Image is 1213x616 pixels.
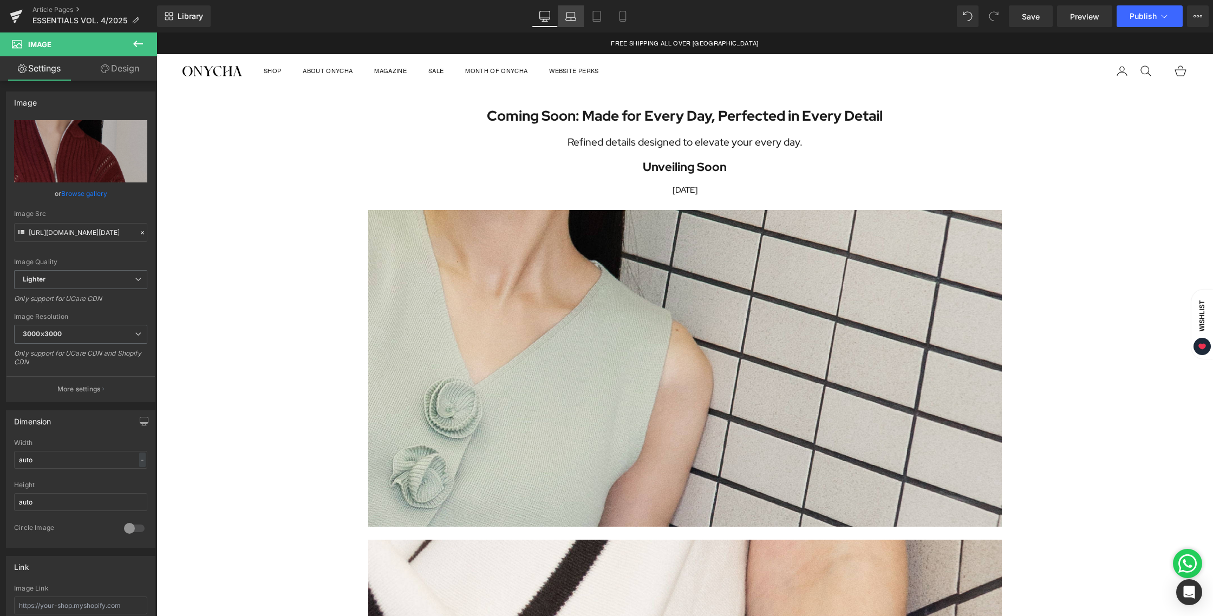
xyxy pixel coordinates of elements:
input: auto [14,493,147,511]
p: More settings [57,384,101,394]
div: Link [14,556,29,572]
div: Image Resolution [14,313,147,320]
button: Publish [1117,5,1183,27]
button: More settings [6,376,155,402]
div: Height [14,481,147,489]
input: https://your-shop.myshopify.com [14,597,147,614]
span: Publish [1130,12,1157,21]
div: or [14,188,147,199]
div: Width [14,439,147,447]
a: Design [81,56,159,81]
a: Month of Onycha [309,34,371,44]
a: Website Perks [393,34,442,44]
span: Image [28,40,51,49]
div: Image Link [14,585,147,592]
nav: Secondary navigation [959,32,1031,45]
button: More [1187,5,1209,27]
p: Unveiling Soon [212,125,845,145]
summary: Magazine [218,34,250,44]
span: Save [1022,11,1040,22]
div: Open Intercom Messenger [1176,579,1202,605]
div: Image Quality [14,258,147,266]
div: Circle Image [14,523,113,535]
span: Library [178,11,203,21]
a: Desktop [532,5,558,27]
a: Article Pages [32,5,157,14]
summary: About Onycha [146,34,196,44]
b: Lighter [23,275,45,283]
a: SALE [272,34,287,44]
p: FREE SHIPPING ALL OVER [GEOGRAPHIC_DATA] [454,6,602,16]
a: Laptop [558,5,584,27]
button: Redo [983,5,1005,27]
a: Tablet [584,5,610,27]
div: Dimension [14,411,51,426]
nav: Primary navigation [107,34,937,44]
div: Only support for UCare CDN and Shopify CDN [14,349,147,373]
div: Image [14,92,37,107]
input: Link [14,223,147,242]
button: Undo [957,5,979,27]
a: Preview [1057,5,1112,27]
b: 3000x3000 [23,330,62,338]
p: [DATE] [212,151,845,165]
summary: Shop [107,34,125,44]
h1: Coming Soon: Made for Every Day, Perfected in Every Detail [212,72,845,95]
input: auto [14,451,147,469]
a: Mobile [610,5,636,27]
div: - [139,453,146,467]
span: Preview [1070,11,1099,22]
div: Only support for UCare CDN [14,294,147,310]
p: Refined details designed to elevate your every day. [212,101,845,118]
a: New Library [157,5,211,27]
div: Image Src [14,210,147,218]
span: ESSENTIALS VOL. 4/2025 [32,16,127,25]
a: Browse gallery [61,184,107,203]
